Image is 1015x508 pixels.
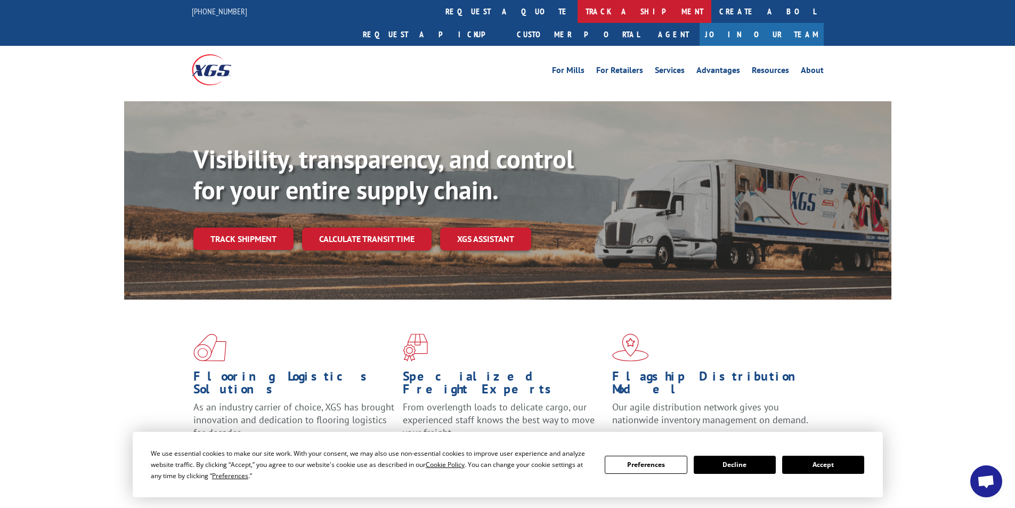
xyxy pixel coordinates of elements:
[212,471,248,480] span: Preferences
[801,66,824,78] a: About
[596,66,643,78] a: For Retailers
[403,334,428,361] img: xgs-icon-focused-on-flooring-red
[655,66,685,78] a: Services
[403,401,604,448] p: From overlength loads to delicate cargo, our experienced staff knows the best way to move your fr...
[133,432,883,497] div: Cookie Consent Prompt
[426,460,465,469] span: Cookie Policy
[612,401,808,426] span: Our agile distribution network gives you nationwide inventory management on demand.
[193,228,294,250] a: Track shipment
[752,66,789,78] a: Resources
[612,370,814,401] h1: Flagship Distribution Model
[782,456,864,474] button: Accept
[605,456,687,474] button: Preferences
[552,66,584,78] a: For Mills
[696,66,740,78] a: Advantages
[302,228,432,251] a: Calculate transit time
[647,23,700,46] a: Agent
[355,23,509,46] a: Request a pickup
[192,6,247,17] a: [PHONE_NUMBER]
[193,142,574,206] b: Visibility, transparency, and control for your entire supply chain.
[193,401,394,439] span: As an industry carrier of choice, XGS has brought innovation and dedication to flooring logistics...
[193,370,395,401] h1: Flooring Logistics Solutions
[700,23,824,46] a: Join Our Team
[440,228,531,251] a: XGS ASSISTANT
[970,465,1002,497] div: Open chat
[151,448,592,481] div: We use essential cookies to make our site work. With your consent, we may also use non-essential ...
[694,456,776,474] button: Decline
[612,334,649,361] img: xgs-icon-flagship-distribution-model-red
[403,370,604,401] h1: Specialized Freight Experts
[193,334,226,361] img: xgs-icon-total-supply-chain-intelligence-red
[509,23,647,46] a: Customer Portal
